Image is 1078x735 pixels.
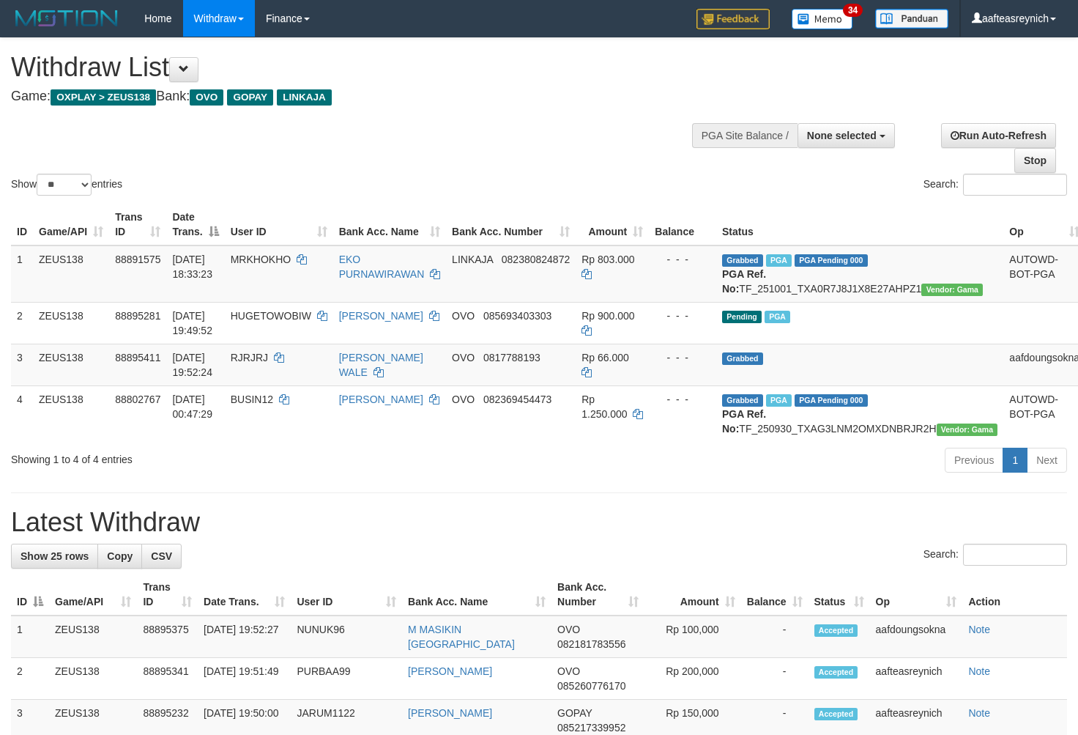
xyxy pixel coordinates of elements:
th: Op: activate to sort column ascending [870,574,963,616]
span: OVO [452,310,475,322]
span: 88895281 [115,310,160,322]
span: 88802767 [115,394,160,405]
th: Status [716,204,1003,245]
td: ZEUS138 [33,245,109,303]
td: NUNUK96 [291,616,402,658]
td: PURBAA99 [291,658,402,700]
span: 88895411 [115,352,160,363]
a: Previous [945,448,1003,473]
td: ZEUS138 [33,302,109,344]
span: [DATE] 19:52:24 [172,352,212,378]
th: Game/API: activate to sort column ascending [49,574,137,616]
input: Search: [963,174,1067,196]
td: - [741,616,808,658]
img: panduan.png [875,9,948,29]
span: Accepted [814,666,858,679]
th: Amount: activate to sort column ascending [644,574,740,616]
span: HUGETOWOBIW [231,310,311,322]
a: Note [968,707,990,719]
span: Copy 085217339952 to clipboard [557,722,625,734]
span: PGA Pending [795,254,868,267]
b: PGA Ref. No: [722,268,766,295]
label: Search: [923,544,1067,566]
a: [PERSON_NAME] [339,310,423,322]
div: - - - [655,350,710,365]
a: EKO PURNAWIRAWAN [339,254,425,280]
span: CSV [151,550,172,562]
span: 34 [843,4,863,17]
span: LINKAJA [277,89,332,106]
th: Status: activate to sort column ascending [808,574,870,616]
th: Balance: activate to sort column ascending [741,574,808,616]
span: Grabbed [722,254,763,267]
label: Show entries [11,174,122,196]
span: OVO [557,665,580,677]
td: Rp 100,000 [644,616,740,658]
th: Bank Acc. Name: activate to sort column ascending [402,574,551,616]
span: MRKHOKHO [231,254,291,265]
span: LINKAJA [452,254,493,265]
span: [DATE] 18:33:23 [172,254,212,280]
div: - - - [655,309,710,323]
td: 1 [11,616,49,658]
span: Copy [107,550,133,562]
span: PGA Pending [795,394,868,407]
a: M MASIKIN [GEOGRAPHIC_DATA] [408,624,515,650]
a: [PERSON_NAME] [408,665,492,677]
span: 88891575 [115,254,160,265]
span: [DATE] 00:47:29 [172,394,212,420]
th: Bank Acc. Number: activate to sort column ascending [446,204,576,245]
th: Balance [649,204,716,245]
img: MOTION_logo.png [11,7,122,29]
a: Show 25 rows [11,544,98,569]
span: Marked by aafpengsreynich [765,311,790,323]
td: TF_250930_TXAG3LNM2OMXDNBRJR2H [716,385,1003,442]
span: Grabbed [722,352,763,365]
td: ZEUS138 [33,344,109,385]
span: OVO [557,624,580,635]
span: Copy 082369454473 to clipboard [483,394,551,405]
span: Accepted [814,624,858,637]
th: Bank Acc. Name: activate to sort column ascending [333,204,446,245]
a: Stop [1014,148,1056,173]
h1: Withdraw List [11,53,704,82]
td: aafdoungsokna [870,616,963,658]
th: Bank Acc. Number: activate to sort column ascending [551,574,644,616]
span: OVO [452,352,475,363]
span: Copy 085260776170 to clipboard [557,680,625,692]
span: Copy 082181783556 to clipboard [557,638,625,650]
span: GOPAY [227,89,273,106]
img: Feedback.jpg [696,9,770,29]
th: Amount: activate to sort column ascending [576,204,649,245]
th: Trans ID: activate to sort column ascending [137,574,198,616]
a: [PERSON_NAME] WALE [339,352,423,378]
input: Search: [963,544,1067,566]
a: CSV [141,544,182,569]
span: Copy 0817788193 to clipboard [483,352,540,363]
span: Rp 1.250.000 [581,394,627,420]
span: Grabbed [722,394,763,407]
th: Action [962,574,1067,616]
span: Copy 085693403303 to clipboard [483,310,551,322]
div: - - - [655,392,710,407]
span: [DATE] 19:49:52 [172,310,212,336]
span: Vendor URL: https://trx31.1velocity.biz [937,424,998,436]
td: 4 [11,385,33,442]
span: GOPAY [557,707,592,719]
label: Search: [923,174,1067,196]
span: Vendor URL: https://trx31.1velocity.biz [921,284,983,296]
span: Copy 082380824872 to clipboard [502,254,570,265]
span: None selected [807,130,877,141]
img: Button%20Memo.svg [792,9,853,29]
th: ID: activate to sort column descending [11,574,49,616]
span: OVO [190,89,223,106]
td: 2 [11,302,33,344]
td: [DATE] 19:52:27 [198,616,291,658]
a: [PERSON_NAME] [408,707,492,719]
th: Date Trans.: activate to sort column descending [166,204,224,245]
td: Rp 200,000 [644,658,740,700]
td: [DATE] 19:51:49 [198,658,291,700]
div: - - - [655,252,710,267]
div: Showing 1 to 4 of 4 entries [11,446,438,467]
th: User ID: activate to sort column ascending [225,204,333,245]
